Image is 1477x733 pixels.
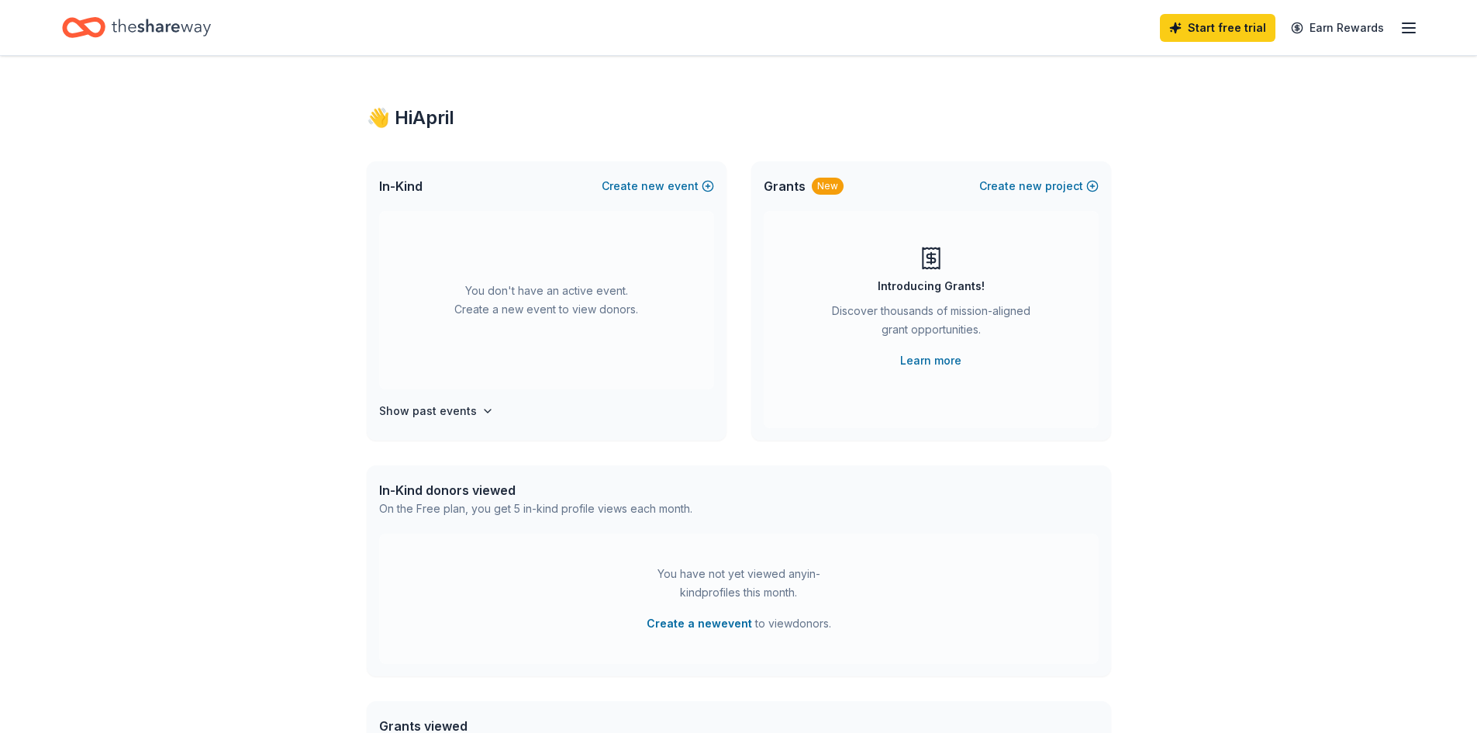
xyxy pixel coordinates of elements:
[647,614,752,633] button: Create a newevent
[1019,177,1042,195] span: new
[379,177,423,195] span: In-Kind
[812,178,844,195] div: New
[379,402,494,420] button: Show past events
[379,500,692,518] div: On the Free plan, you get 5 in-kind profile views each month.
[641,177,664,195] span: new
[1282,14,1393,42] a: Earn Rewards
[379,481,692,500] div: In-Kind donors viewed
[647,614,831,633] span: to view donors .
[642,565,836,602] div: You have not yet viewed any in-kind profiles this month.
[764,177,806,195] span: Grants
[979,177,1099,195] button: Createnewproject
[900,351,961,370] a: Learn more
[62,9,211,46] a: Home
[826,302,1037,345] div: Discover thousands of mission-aligned grant opportunities.
[379,402,477,420] h4: Show past events
[602,177,714,195] button: Createnewevent
[367,105,1111,130] div: 👋 Hi April
[878,277,985,296] div: Introducing Grants!
[1160,14,1275,42] a: Start free trial
[379,211,714,389] div: You don't have an active event. Create a new event to view donors.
